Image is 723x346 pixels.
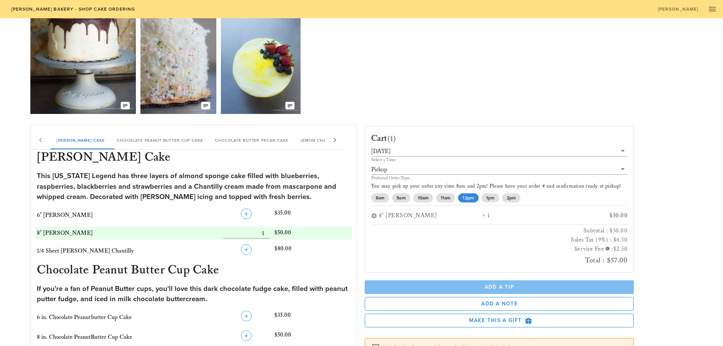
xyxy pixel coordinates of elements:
span: (1) [387,134,396,143]
div: $50.00 [565,212,627,220]
div: [PERSON_NAME] Cake [50,131,111,149]
span: 8" [PERSON_NAME] [37,229,93,237]
span: 1pm [486,193,494,202]
div: Select a Time [371,158,628,162]
h3: [PERSON_NAME] Cake [35,150,352,166]
h2: Total : $57.00 [371,254,628,266]
span: 1/4 Sheet [PERSON_NAME] Chantilly [37,247,134,254]
div: 8" [PERSON_NAME] [379,212,482,220]
span: 12pm [463,193,474,202]
span: 6" [PERSON_NAME] [37,212,93,219]
span: 10am [417,193,428,202]
div: [DATE] [371,146,628,156]
span: [PERSON_NAME] [657,6,699,12]
div: Chocolate Butter Pecan Cake [209,131,294,149]
div: × 1 [482,212,565,220]
div: If you're a fan of Peanut Butter cups, you'll love this dark chocolate fudge cake, filled with pe... [37,284,351,305]
div: This [US_STATE] Legend has three layers of almond sponge cake filled with blueberries, raspberrie... [37,171,351,202]
span: 11am [441,193,450,202]
span: 2pm [507,193,516,202]
span: 8 in. Chocolate PeanutButter Cup Cake [37,333,132,341]
span: 6 in. Chocolate Peanutbutter Cup Cake [37,314,132,321]
div: $50.00 [273,329,352,346]
h3: Service Fee : [371,245,628,254]
span: Make this a Gift [371,317,628,324]
h3: Cart [371,133,396,145]
div: Preferred Order Type [371,176,628,180]
div: $35.00 [273,309,352,326]
p: You may pick up your order any time 8am and 2pm! Please have your order # and confirmation ready ... [371,183,628,190]
div: Pickup [371,166,387,173]
div: $50.00 [273,227,352,240]
div: [DATE] [371,148,391,155]
span: 8am [376,193,384,202]
span: Add a Tip [371,284,628,290]
div: $80.00 [273,243,352,259]
span: [PERSON_NAME] Bakery - Shop Cake Ordering [11,6,135,12]
a: [PERSON_NAME] Bakery - Shop Cake Ordering [6,4,140,14]
button: Add a Tip [365,280,634,294]
span: Add a Note [371,300,628,307]
h3: Sales Tax (9%) : $4.50 [371,235,628,245]
h3: Chocolate Peanut Butter Cup Cake [35,262,352,279]
div: $35.00 [273,207,352,224]
button: Make this a Gift [365,314,634,327]
div: Pickup [371,164,628,174]
a: [PERSON_NAME] [652,4,703,14]
div: Lemon Chantilly Cake [295,131,360,149]
div: Chocolate Peanut Butter Cup Cake [111,131,209,149]
h3: Subtotal : $50.00 [371,226,628,235]
span: $2.50 [613,245,628,253]
span: 9am [397,193,405,202]
button: Add a Note [365,297,634,311]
